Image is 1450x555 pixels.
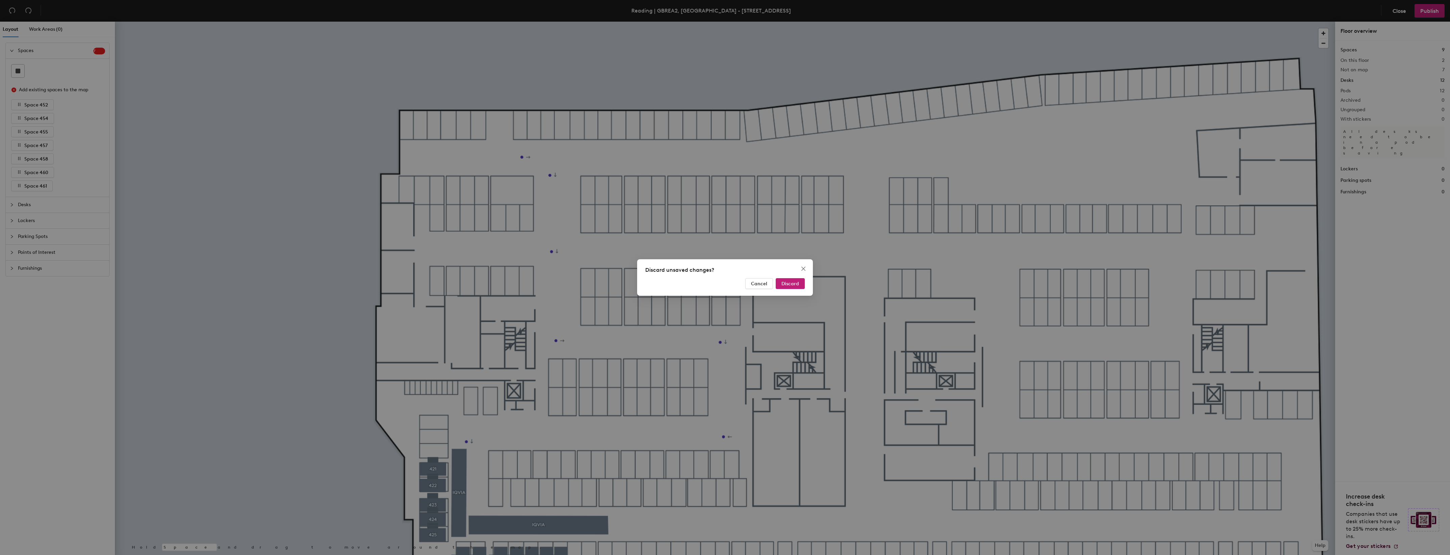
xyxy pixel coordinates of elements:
[781,281,799,287] span: Discard
[798,266,809,271] span: Close
[645,266,805,274] div: Discard unsaved changes?
[751,281,767,287] span: Cancel
[801,266,806,271] span: close
[798,263,809,274] button: Close
[776,278,805,289] button: Discard
[745,278,773,289] button: Cancel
